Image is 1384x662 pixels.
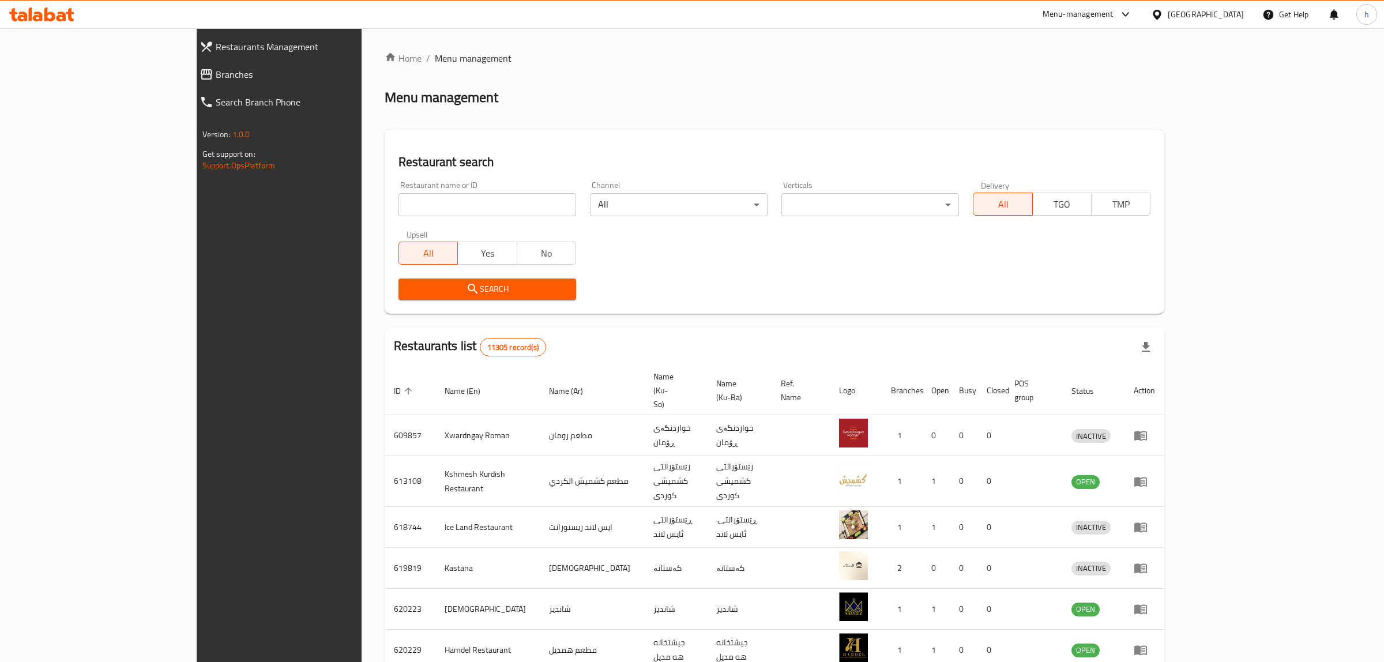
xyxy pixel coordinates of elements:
[977,548,1005,589] td: 0
[462,245,512,262] span: Yes
[830,366,882,415] th: Logo
[1043,7,1114,21] div: Menu-management
[882,366,922,415] th: Branches
[517,242,576,265] button: No
[202,146,255,161] span: Get support on:
[1091,193,1150,216] button: TMP
[839,419,868,447] img: Xwardngay Roman
[1134,475,1155,488] div: Menu
[394,384,416,398] span: ID
[950,456,977,507] td: 0
[1132,333,1160,361] div: Export file
[435,589,540,630] td: [DEMOGRAPHIC_DATA]
[404,245,453,262] span: All
[977,366,1005,415] th: Closed
[480,342,546,353] span: 11305 record(s)
[216,67,419,81] span: Branches
[922,366,950,415] th: Open
[973,193,1032,216] button: All
[190,33,428,61] a: Restaurants Management
[385,51,1164,65] nav: breadcrumb
[190,61,428,88] a: Branches
[839,592,868,621] img: Shandiz
[716,377,758,404] span: Name (Ku-Ba)
[540,548,644,589] td: [DEMOGRAPHIC_DATA]
[1134,561,1155,575] div: Menu
[1032,193,1092,216] button: TGO
[977,415,1005,456] td: 0
[1071,384,1109,398] span: Status
[882,548,922,589] td: 2
[1071,521,1111,535] div: INACTIVE
[1168,8,1244,21] div: [GEOGRAPHIC_DATA]
[882,456,922,507] td: 1
[216,40,419,54] span: Restaurants Management
[922,415,950,456] td: 0
[1364,8,1369,21] span: h
[1071,429,1111,443] div: INACTIVE
[1037,196,1087,213] span: TGO
[1071,475,1100,489] div: OPEN
[435,51,512,65] span: Menu management
[839,510,868,539] img: Ice Land Restaurant
[950,415,977,456] td: 0
[1071,521,1111,534] span: INACTIVE
[707,548,772,589] td: کەستانە
[839,551,868,580] img: Kastana
[445,384,495,398] span: Name (En)
[435,456,540,507] td: Kshmesh Kurdish Restaurant
[522,245,571,262] span: No
[882,415,922,456] td: 1
[922,507,950,548] td: 1
[1071,562,1111,575] span: INACTIVE
[882,589,922,630] td: 1
[1134,643,1155,657] div: Menu
[1014,377,1048,404] span: POS group
[839,633,868,662] img: Hamdel Restaurant
[1096,196,1146,213] span: TMP
[644,589,707,630] td: شانديز
[922,456,950,507] td: 1
[781,193,959,216] div: ​
[977,507,1005,548] td: 0
[540,507,644,548] td: ايس لاند ريستورانت
[435,548,540,589] td: Kastana
[1071,644,1100,657] div: OPEN
[398,242,458,265] button: All
[549,384,598,398] span: Name (Ar)
[977,589,1005,630] td: 0
[540,456,644,507] td: مطعم كشميش الكردي
[540,415,644,456] td: مطعم رومان
[590,193,768,216] div: All
[385,88,498,107] h2: Menu management
[644,507,707,548] td: ڕێستۆرانتی ئایس لاند
[707,456,772,507] td: رێستۆرانتی کشمیشى كوردى
[394,337,546,356] h2: Restaurants list
[977,456,1005,507] td: 0
[950,366,977,415] th: Busy
[644,415,707,456] td: خواردنگەی ڕۆمان
[398,193,576,216] input: Search for restaurant name or ID..
[1071,475,1100,488] span: OPEN
[644,456,707,507] td: رێستۆرانتی کشمیشى كوردى
[922,548,950,589] td: 0
[981,181,1010,189] label: Delivery
[232,127,250,142] span: 1.0.0
[1124,366,1164,415] th: Action
[922,589,950,630] td: 1
[707,507,772,548] td: .ڕێستۆرانتی ئایس لاند
[216,95,419,109] span: Search Branch Phone
[950,548,977,589] td: 0
[457,242,517,265] button: Yes
[653,370,693,411] span: Name (Ku-So)
[1071,430,1111,443] span: INACTIVE
[407,230,428,238] label: Upsell
[644,548,707,589] td: کەستانە
[707,589,772,630] td: شانديز
[426,51,430,65] li: /
[1134,428,1155,442] div: Menu
[190,88,428,116] a: Search Branch Phone
[1134,602,1155,616] div: Menu
[950,507,977,548] td: 0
